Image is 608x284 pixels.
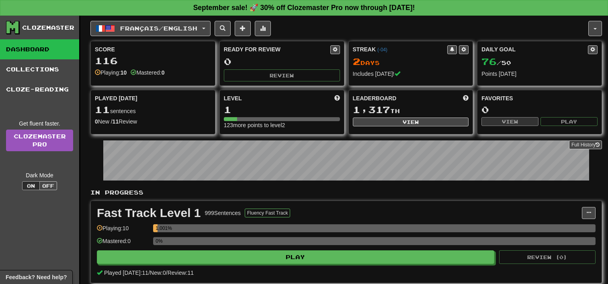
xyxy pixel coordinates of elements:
div: Playing: [95,69,127,77]
strong: September sale! 🚀 30% off Clozemaster Pro now through [DATE]! [193,4,415,12]
div: Playing: 10 [97,224,149,237]
a: ClozemasterPro [6,130,73,151]
div: 116 [95,56,211,66]
div: Fast Track Level 1 [97,207,201,219]
span: / [148,270,150,276]
div: Clozemaster [22,24,74,32]
div: Points [DATE] [481,70,598,78]
button: More stats [255,21,271,36]
p: In Progress [90,189,602,197]
span: Played [DATE] [95,94,137,102]
span: / 50 [481,59,511,66]
button: On [22,181,40,190]
span: New: 0 [150,270,166,276]
div: Score [95,45,211,53]
span: Review: 11 [168,270,194,276]
span: 2 [353,56,360,67]
div: 0 [224,57,340,67]
strong: 11 [113,118,119,125]
div: 1 [224,105,340,115]
span: Score more points to level up [334,94,340,102]
button: Play [540,117,598,126]
div: Mastered: [131,69,164,77]
div: 999 Sentences [205,209,241,217]
div: Get fluent faster. [6,120,73,128]
div: Includes [DATE]! [353,70,469,78]
strong: 0 [162,69,165,76]
div: 123 more points to level 2 [224,121,340,129]
div: Ready for Review [224,45,330,53]
span: Leaderboard [353,94,397,102]
div: Mastered: 0 [97,237,149,250]
button: View [481,117,538,126]
button: View [353,118,469,126]
button: Add sentence to collection [235,21,251,36]
div: Daily Goal [481,45,588,54]
div: Dark Mode [6,171,73,179]
div: Favorites [481,94,598,102]
strong: 0 [95,118,98,125]
button: Review [224,69,340,81]
div: 1.001% [156,224,158,232]
div: sentences [95,105,211,115]
span: 1,317 [353,104,390,115]
div: New / Review [95,118,211,126]
div: Streak [353,45,448,53]
button: Review (0) [499,250,596,264]
button: Play [97,250,494,264]
button: Search sentences [215,21,231,36]
div: 0 [481,105,598,115]
span: Français / English [120,25,197,32]
div: Day s [353,57,469,67]
button: Fluency Fast Track [245,209,290,217]
span: 76 [481,56,497,67]
span: Open feedback widget [6,273,67,281]
div: th [353,105,469,115]
button: Full History [569,140,602,149]
button: Off [39,181,57,190]
span: 11 [95,104,110,115]
strong: 10 [121,69,127,76]
span: Played [DATE]: 11 [104,270,148,276]
span: Level [224,94,242,102]
button: Français/English [90,21,211,36]
span: / [166,270,168,276]
span: This week in points, UTC [463,94,469,102]
a: (-04) [377,47,387,53]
